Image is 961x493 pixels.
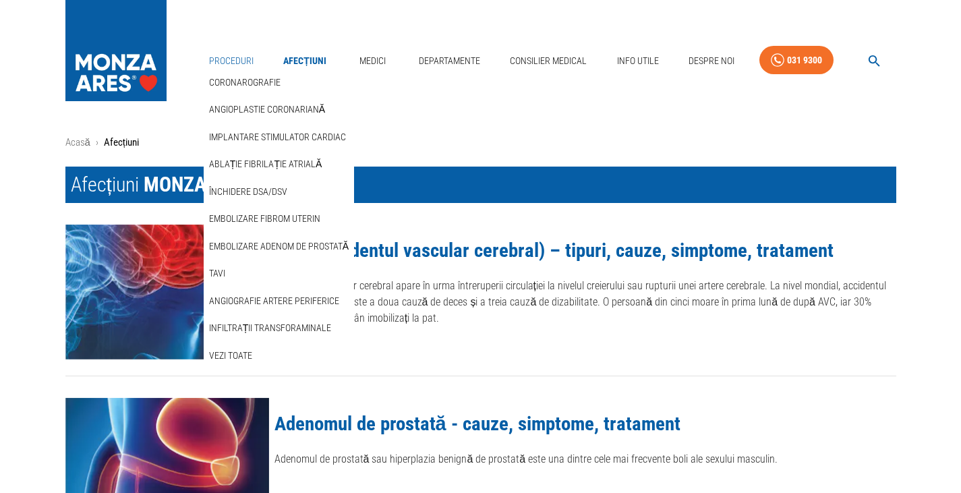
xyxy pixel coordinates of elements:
[206,262,228,285] a: TAVI
[204,178,354,206] div: Închidere DSA/DSV
[204,287,354,315] div: Angiografie artere periferice
[104,135,139,150] p: Afecțiuni
[65,136,90,148] a: Acasă
[683,47,740,75] a: Despre Noi
[144,173,256,196] span: MONZA ARES
[96,135,98,150] li: ›
[204,233,354,260] div: Embolizare adenom de prostată
[206,153,324,175] a: Ablație fibrilație atrială
[204,47,259,75] a: Proceduri
[204,150,354,178] div: Ablație fibrilație atrială
[274,412,680,435] a: Adenomul de prostată - cauze, simptome, tratament
[413,47,486,75] a: Departamente
[204,96,354,123] div: Angioplastie coronariană
[204,123,354,151] div: Implantare stimulator cardiac
[787,52,822,69] div: 031 9300
[204,342,354,370] div: Vezi Toate
[206,98,328,121] a: Angioplastie coronariană
[612,47,664,75] a: Info Utile
[65,167,896,203] h1: Afecțiuni
[351,47,394,75] a: Medici
[206,345,255,367] a: Vezi Toate
[204,69,354,96] div: Coronarografie
[274,278,896,326] p: Accidentul vascular cerebral apare în urma întreruperii circulației la nivelul creierului sau rup...
[274,451,896,467] p: Adenomul de prostată sau hiperplazia benignă de prostată este una dintre cele mai frecvente boli ...
[278,47,332,75] a: Afecțiuni
[204,314,354,342] div: Infiltrații transforaminale
[206,181,290,203] a: Închidere DSA/DSV
[65,225,269,359] img: AVC (accidentul vascular cerebral) – tipuri, cauze, simptome, tratament
[204,205,354,233] div: Embolizare fibrom uterin
[206,235,351,258] a: Embolizare adenom de prostată
[206,208,323,230] a: Embolizare fibrom uterin
[204,260,354,287] div: TAVI
[204,69,354,370] nav: secondary mailbox folders
[206,126,349,148] a: Implantare stimulator cardiac
[274,239,834,262] a: AVC (accidentul vascular cerebral) – tipuri, cauze, simptome, tratament
[65,135,896,150] nav: breadcrumb
[206,317,334,339] a: Infiltrații transforaminale
[206,290,342,312] a: Angiografie artere periferice
[504,47,592,75] a: Consilier Medical
[759,46,834,75] a: 031 9300
[206,71,283,94] a: Coronarografie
